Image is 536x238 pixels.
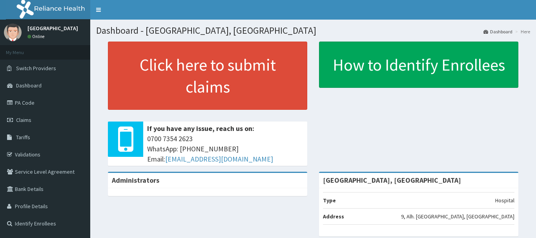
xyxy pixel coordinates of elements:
li: Here [513,28,530,35]
p: [GEOGRAPHIC_DATA] [27,25,78,31]
span: Dashboard [16,82,42,89]
a: Online [27,34,46,39]
a: Click here to submit claims [108,42,307,110]
h1: Dashboard - [GEOGRAPHIC_DATA], [GEOGRAPHIC_DATA] [96,25,530,36]
a: How to Identify Enrollees [319,42,518,88]
b: Address [323,213,344,220]
p: Hospital [495,196,514,204]
img: User Image [4,24,22,41]
p: 9, Alh. [GEOGRAPHIC_DATA], [GEOGRAPHIC_DATA] [401,213,514,220]
span: Switch Providers [16,65,56,72]
span: Claims [16,116,31,124]
a: [EMAIL_ADDRESS][DOMAIN_NAME] [165,154,273,164]
span: Tariffs [16,134,30,141]
b: Administrators [112,176,159,185]
span: 0700 7354 2623 WhatsApp: [PHONE_NUMBER] Email: [147,134,303,164]
b: Type [323,197,336,204]
a: Dashboard [483,28,512,35]
strong: [GEOGRAPHIC_DATA], [GEOGRAPHIC_DATA] [323,176,461,185]
b: If you have any issue, reach us on: [147,124,254,133]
